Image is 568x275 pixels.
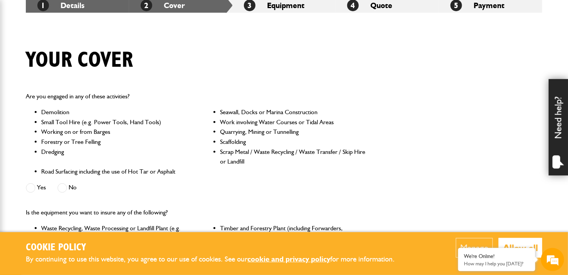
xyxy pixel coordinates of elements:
[499,238,542,258] button: Allow all
[40,43,129,53] div: Chat with us now
[41,223,187,253] li: Waste Recycling, Waste Processing or Landfill Plant (e.g. Shredders, Chippers, Graders, Crushers,...
[41,127,187,137] li: Working on or from Barges
[26,208,366,218] p: Is the equipment you want to insure any of the following?
[37,1,84,10] a: 1Details
[26,91,366,101] p: Are you engaged in any of these activities?
[105,216,140,226] em: Start Chat
[549,79,568,175] div: Need help?
[26,183,46,193] label: Yes
[26,242,407,254] h2: Cookie Policy
[10,140,141,209] textarea: Type your message and hit 'Enter'
[10,117,141,134] input: Enter your phone number
[41,147,187,167] li: Dredging
[41,167,187,177] li: Road Surfacing including the use of Hot Tar or Asphalt
[247,255,330,263] a: cookie and privacy policy
[126,4,145,22] div: Minimize live chat window
[456,238,493,258] button: Manage
[10,94,141,111] input: Enter your email address
[26,47,133,73] h1: Your cover
[220,107,366,117] li: Seawall, Docks or Marina Construction
[26,253,407,265] p: By continuing to use this website, you agree to our use of cookies. See our for more information.
[220,117,366,127] li: Work involving Water Courses or Tidal Areas
[220,127,366,137] li: Quarrying, Mining or Tunnelling
[13,43,32,54] img: d_20077148190_company_1631870298795_20077148190
[41,137,187,147] li: Forestry or Tree Felling
[464,261,529,267] p: How may I help you today?
[220,137,366,147] li: Scaffolding
[464,253,529,260] div: We're Online!
[41,117,187,127] li: Small Tool Hire (e.g. Power Tools, Hand Tools)
[57,183,77,193] label: No
[220,147,366,167] li: Scrap Metal / Waste Recycling / Waste Transfer / Skip Hire or Landfill
[220,223,366,253] li: Timber and Forestry Plant (including Forwarders, Harvesters, Chippers and Shredders)
[41,107,187,117] li: Demolition
[10,71,141,88] input: Enter your last name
